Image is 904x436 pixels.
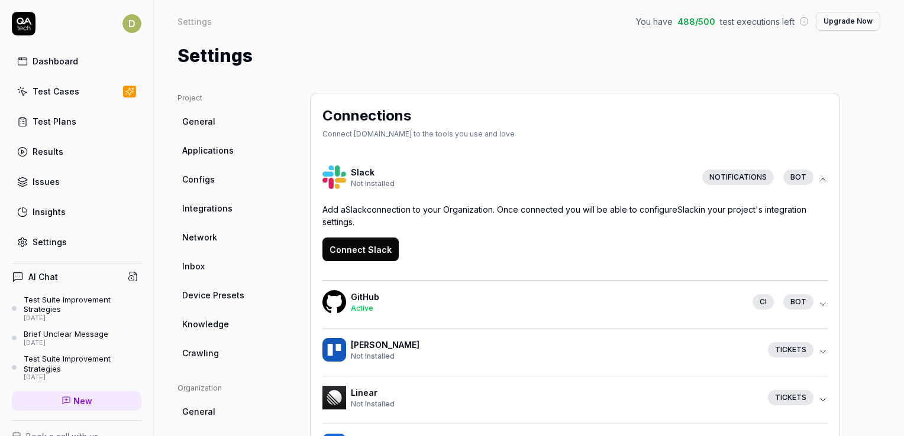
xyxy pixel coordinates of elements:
div: Settings [177,15,212,27]
div: Test Plans [33,115,76,128]
div: Notifications [702,170,774,185]
div: Issues [33,175,60,188]
h4: GitHub [351,291,743,303]
span: Not Installed [351,352,395,360]
h4: Linear [351,386,758,399]
a: Applications [177,139,291,161]
span: Applications [182,144,234,157]
span: Configs [182,173,215,186]
h2: Connections [322,105,411,126]
div: Tickets [768,342,813,357]
a: Crawling [177,342,291,364]
a: Test Cases [12,80,141,103]
a: Test Plans [12,110,141,133]
div: Brief Unclear Message [24,329,108,339]
h4: Slack [351,166,693,178]
span: Active [351,304,373,313]
a: Test Suite Improvement Strategies[DATE] [12,295,141,322]
span: General [182,405,215,418]
img: Hackoffice [322,338,346,362]
div: Insights [33,206,66,218]
div: bot [783,294,813,310]
span: Not Installed [351,399,395,408]
img: Hackoffice [322,386,346,409]
span: test executions left [720,15,795,28]
span: Knowledge [182,318,229,330]
span: Device Presets [182,289,244,301]
div: Tickets [768,390,813,405]
img: Hackoffice [322,290,346,314]
a: General [177,401,291,422]
p: Add a Slack connection to your Organization. Once connected you will be able to configure Slack i... [322,203,828,228]
h1: Settings [177,43,253,69]
span: Crawling [182,347,219,359]
a: General [177,110,291,132]
div: Settings [33,236,67,248]
span: You have [636,15,673,28]
button: Hackoffice[PERSON_NAME]Not InstalledTickets [322,328,828,376]
div: Test Cases [33,85,79,97]
div: Test Suite Improvement Strategies [24,295,141,314]
a: Results [12,140,141,163]
span: General [182,115,215,128]
div: Connect [DOMAIN_NAME] to the tools you use and love [322,129,515,139]
h4: AI Chat [28,271,58,283]
a: Network [177,226,291,248]
span: Network [182,231,217,243]
div: HackofficeSlackNot InstalledNotificationsbot [322,203,828,280]
a: Knowledge [177,313,291,335]
div: Test Suite Improvement Strategies [24,354,141,373]
a: Integrations [177,197,291,219]
button: HackofficeSlackNot InstalledNotificationsbot [322,156,828,203]
a: New [12,391,141,411]
a: Device Presets [177,284,291,306]
span: Integrations [182,202,233,214]
div: Results [33,145,63,158]
a: Configs [177,168,291,190]
button: Upgrade Now [816,12,880,31]
div: [DATE] [24,373,141,382]
div: Dashboard [33,55,78,67]
div: [DATE] [24,339,108,347]
div: CI [753,294,774,310]
div: bot [783,170,813,185]
img: Hackoffice [322,165,346,189]
span: Not Installed [351,179,395,188]
span: Inbox [182,260,205,272]
button: HackofficeLinearNot InstalledTickets [322,376,828,424]
div: Organization [177,383,291,393]
h4: [PERSON_NAME] [351,339,758,351]
button: D [122,12,141,35]
div: Project [177,93,291,103]
span: New [73,395,92,407]
div: [DATE] [24,314,141,323]
a: Settings [12,230,141,253]
button: Connect Slack [322,237,399,261]
a: Test Suite Improvement Strategies[DATE] [12,354,141,381]
a: Brief Unclear Message[DATE] [12,329,141,347]
a: Dashboard [12,50,141,73]
button: HackofficeGitHubActiveCIbot [322,281,828,328]
a: Inbox [177,255,291,277]
a: Issues [12,170,141,193]
span: D [122,14,141,33]
span: 488 / 500 [677,15,715,28]
a: Insights [12,200,141,223]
